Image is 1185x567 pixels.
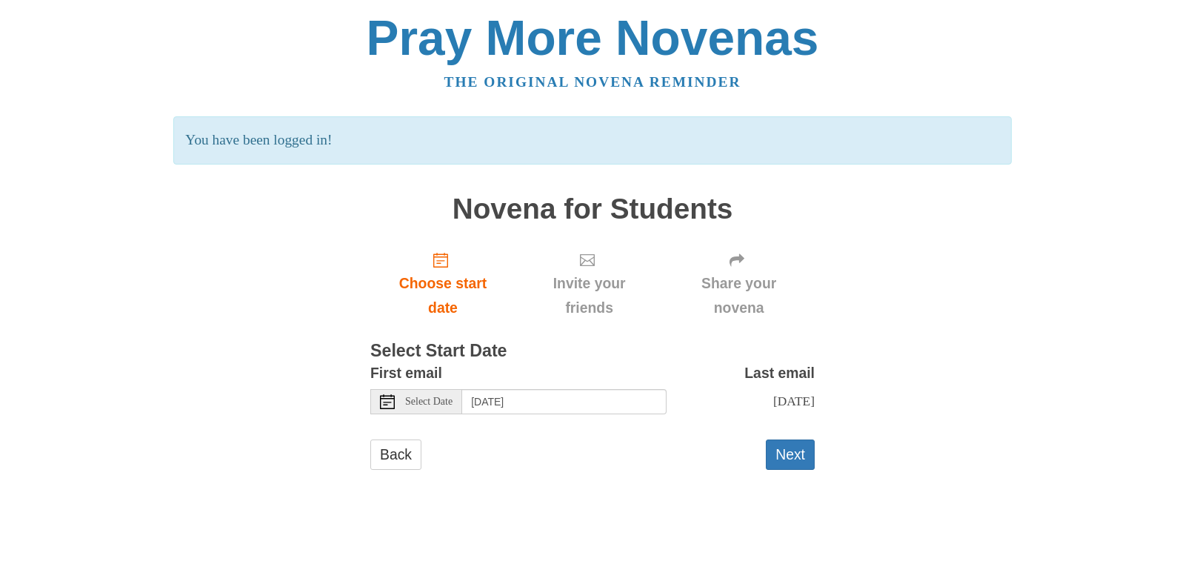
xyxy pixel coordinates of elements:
button: Next [766,440,815,470]
label: Last email [744,361,815,385]
a: Choose start date [370,239,515,328]
a: Pray More Novenas [367,10,819,65]
p: You have been logged in! [173,116,1011,165]
span: Invite your friends [530,271,648,320]
div: Click "Next" to confirm your start date first. [663,239,815,328]
span: Select Date [405,397,453,407]
span: [DATE] [773,394,815,408]
h3: Select Start Date [370,342,815,361]
label: First email [370,361,442,385]
a: Back [370,440,421,470]
span: Share your novena [678,271,800,320]
a: The original novena reminder [444,74,741,90]
h1: Novena for Students [370,193,815,225]
span: Choose start date [385,271,501,320]
div: Click "Next" to confirm your start date first. [515,239,663,328]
